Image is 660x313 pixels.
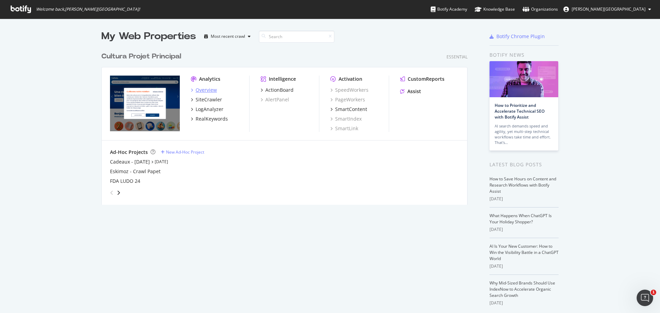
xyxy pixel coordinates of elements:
[101,43,473,205] div: grid
[558,4,657,15] button: [PERSON_NAME][GEOGRAPHIC_DATA]
[400,76,444,82] a: CustomReports
[101,52,181,62] div: Cultura Projet Principal
[261,96,289,103] a: AlertPanel
[407,88,421,95] div: Assist
[489,213,552,225] a: What Happens When ChatGPT Is Your Holiday Shopper?
[489,243,559,261] a: AI Is Your New Customer: How to Win the Visibility Battle in a ChatGPT World
[489,263,559,269] div: [DATE]
[489,196,559,202] div: [DATE]
[637,290,653,306] iframe: Intercom live chat
[335,106,367,113] div: SmartContent
[259,31,334,43] input: Search
[330,115,362,122] a: SmartIndex
[447,54,467,60] div: Essential
[201,31,253,42] button: Most recent crawl
[489,51,559,59] div: Botify news
[339,76,362,82] div: Activation
[110,178,140,185] a: FDA LUDO 24
[191,106,223,113] a: LogAnalyzer
[211,34,245,38] div: Most recent crawl
[269,76,296,82] div: Intelligence
[110,76,180,131] img: cultura.com
[155,159,168,165] a: [DATE]
[191,115,228,122] a: RealKeywords
[261,87,294,93] a: ActionBoard
[496,33,545,40] div: Botify Chrome Plugin
[489,300,559,306] div: [DATE]
[110,168,161,175] a: Eskimoz - Crawl Papet
[191,96,222,103] a: SiteCrawler
[431,6,467,13] div: Botify Academy
[330,87,368,93] a: SpeedWorkers
[196,96,222,103] div: SiteCrawler
[330,96,365,103] a: PageWorkers
[161,149,204,155] a: New Ad-Hoc Project
[330,125,358,132] a: SmartLink
[191,87,217,93] a: Overview
[572,6,646,12] span: Shaïna Lorsold
[408,76,444,82] div: CustomReports
[199,76,220,82] div: Analytics
[116,189,121,196] div: angle-right
[475,6,515,13] div: Knowledge Base
[522,6,558,13] div: Organizations
[489,61,558,97] img: How to Prioritize and Accelerate Technical SEO with Botify Assist
[489,33,545,40] a: Botify Chrome Plugin
[400,88,421,95] a: Assist
[489,161,559,168] div: Latest Blog Posts
[489,280,555,298] a: Why Mid-Sized Brands Should Use IndexNow to Accelerate Organic Search Growth
[101,52,184,62] a: Cultura Projet Principal
[265,87,294,93] div: ActionBoard
[110,158,150,165] a: Cadeaux - [DATE]
[495,102,544,120] a: How to Prioritize and Accelerate Technical SEO with Botify Assist
[651,290,656,295] span: 1
[196,115,228,122] div: RealKeywords
[489,176,556,194] a: How to Save Hours on Content and Research Workflows with Botify Assist
[110,149,148,156] div: Ad-Hoc Projects
[330,106,367,113] a: SmartContent
[166,149,204,155] div: New Ad-Hoc Project
[489,226,559,233] div: [DATE]
[107,187,116,198] div: angle-left
[495,123,553,145] div: AI search demands speed and agility, yet multi-step technical workflows take time and effort. Tha...
[196,87,217,93] div: Overview
[101,30,196,43] div: My Web Properties
[196,106,223,113] div: LogAnalyzer
[36,7,140,12] span: Welcome back, [PERSON_NAME][GEOGRAPHIC_DATA] !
